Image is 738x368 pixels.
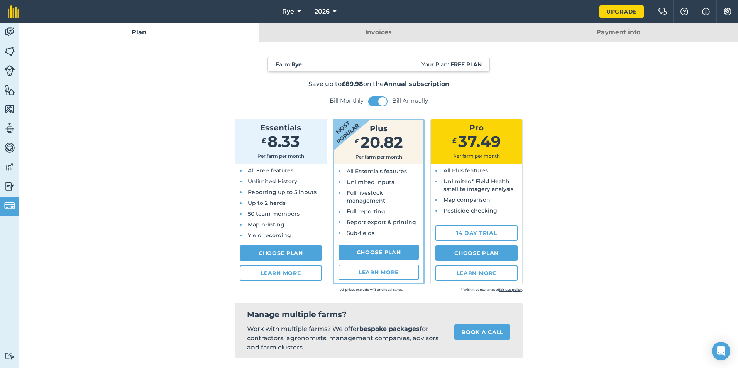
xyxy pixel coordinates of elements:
a: fair use policy [499,287,522,292]
label: Bill Monthly [330,97,364,105]
img: A question mark icon [680,8,689,15]
span: Full reporting [347,208,385,215]
span: All Essentials features [347,168,407,175]
span: Pro [469,123,484,132]
span: 20.82 [361,133,403,152]
span: Per farm per month [355,154,402,160]
span: Unlimited History [248,178,297,185]
a: Learn more [240,265,322,281]
a: Learn more [435,265,518,281]
span: All Free features [248,167,293,174]
a: Choose Plan [240,245,322,261]
a: Plan [19,23,259,42]
img: svg+xml;base64,PD94bWwgdmVyc2lvbj0iMS4wIiBlbmNvZGluZz0idXRmLTgiPz4KPCEtLSBHZW5lcmF0b3I6IEFkb2JlIE... [4,200,15,211]
span: Essentials [260,123,301,132]
p: Save up to on the [182,79,576,89]
span: Plus [370,124,388,133]
span: Unlimited inputs [347,179,394,186]
span: 2026 [315,7,330,16]
span: Farm : [276,61,302,68]
span: Up to 2 herds [248,199,286,206]
img: svg+xml;base64,PD94bWwgdmVyc2lvbj0iMS4wIiBlbmNvZGluZz0idXRmLTgiPz4KPCEtLSBHZW5lcmF0b3I6IEFkb2JlIE... [4,161,15,173]
a: Book a call [454,324,510,340]
strong: £89.98 [342,80,363,88]
img: svg+xml;base64,PD94bWwgdmVyc2lvbj0iMS4wIiBlbmNvZGluZz0idXRmLTgiPz4KPCEtLSBHZW5lcmF0b3I6IEFkb2JlIE... [4,142,15,154]
span: Map printing [248,221,284,228]
a: Learn more [339,265,419,280]
p: Work with multiple farms? We offer for contractors, agronomists, management companies, advisors a... [247,324,442,352]
img: svg+xml;base64,PHN2ZyB4bWxucz0iaHR0cDovL3d3dy53My5vcmcvMjAwMC9zdmciIHdpZHRoPSIxNyIgaGVpZ2h0PSIxNy... [702,7,710,16]
label: Bill Annually [392,97,428,105]
div: Open Intercom Messenger [712,342,730,360]
a: 14 day trial [435,225,518,241]
span: Yield recording [248,232,291,239]
img: svg+xml;base64,PD94bWwgdmVyc2lvbj0iMS4wIiBlbmNvZGluZz0idXRmLTgiPz4KPCEtLSBHZW5lcmF0b3I6IEFkb2JlIE... [4,123,15,134]
span: Sub-fields [347,230,374,236]
img: svg+xml;base64,PD94bWwgdmVyc2lvbj0iMS4wIiBlbmNvZGluZz0idXRmLTgiPz4KPCEtLSBHZW5lcmF0b3I6IEFkb2JlIE... [4,352,15,360]
img: svg+xml;base64,PHN2ZyB4bWxucz0iaHR0cDovL3d3dy53My5vcmcvMjAwMC9zdmciIHdpZHRoPSI1NiIgaGVpZ2h0PSI2MC... [4,46,15,57]
img: svg+xml;base64,PD94bWwgdmVyc2lvbj0iMS4wIiBlbmNvZGluZz0idXRmLTgiPz4KPCEtLSBHZW5lcmF0b3I6IEFkb2JlIE... [4,26,15,38]
a: Upgrade [599,5,644,18]
span: Your Plan: [421,61,482,68]
span: £ [355,138,359,145]
span: Per farm per month [257,153,304,159]
span: £ [452,137,457,144]
img: A cog icon [723,8,732,15]
span: Unlimited* Field Health satellite imagery analysis [443,178,513,192]
span: Per farm per month [453,153,500,159]
img: Two speech bubbles overlapping with the left bubble in the forefront [658,8,667,15]
strong: bespoke packages [359,325,420,333]
span: Report export & printing [347,219,416,226]
img: svg+xml;base64,PHN2ZyB4bWxucz0iaHR0cDovL3d3dy53My5vcmcvMjAwMC9zdmciIHdpZHRoPSI1NiIgaGVpZ2h0PSI2MC... [4,103,15,115]
span: Reporting up to 5 inputs [248,189,317,196]
strong: Free plan [450,61,482,68]
img: svg+xml;base64,PD94bWwgdmVyc2lvbj0iMS4wIiBlbmNvZGluZz0idXRmLTgiPz4KPCEtLSBHZW5lcmF0b3I6IEFkb2JlIE... [4,65,15,76]
span: All Plus features [443,167,488,174]
a: Choose Plan [339,245,419,260]
span: Rye [282,7,294,16]
span: 50 team members [248,210,300,217]
a: Payment info [498,23,738,42]
img: svg+xml;base64,PHN2ZyB4bWxucz0iaHR0cDovL3d3dy53My5vcmcvMjAwMC9zdmciIHdpZHRoPSI1NiIgaGVpZ2h0PSI2MC... [4,84,15,96]
small: All prices exclude VAT and local taxes. [283,286,403,294]
span: 8.33 [267,132,300,151]
strong: Rye [291,61,302,68]
img: fieldmargin Logo [8,5,19,18]
span: 37.49 [458,132,501,151]
a: Choose Plan [435,245,518,261]
img: svg+xml;base64,PD94bWwgdmVyc2lvbj0iMS4wIiBlbmNvZGluZz0idXRmLTgiPz4KPCEtLSBHZW5lcmF0b3I6IEFkb2JlIE... [4,181,15,192]
strong: Annual subscription [384,80,449,88]
span: Pesticide checking [443,207,497,214]
h2: Manage multiple farms? [247,309,510,320]
a: Invoices [259,23,498,42]
strong: Most popular [311,98,374,156]
span: £ [262,137,266,144]
small: * Within constraints of . [403,286,523,294]
span: Full livestock management [347,189,385,204]
span: Map comparison [443,196,490,203]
